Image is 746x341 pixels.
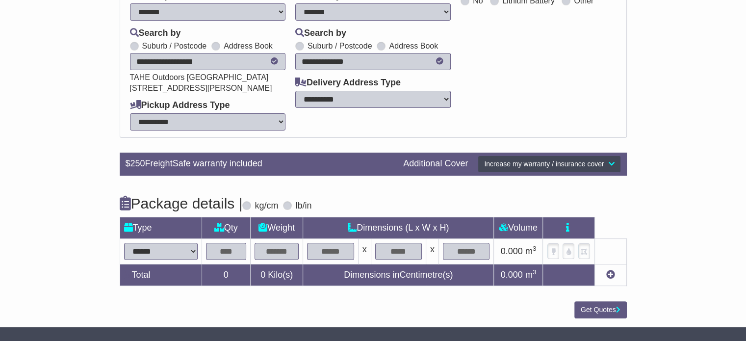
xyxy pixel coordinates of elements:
sup: 3 [533,245,537,252]
a: Add new item [606,270,615,280]
span: 0.000 [501,246,523,256]
span: 250 [130,158,145,168]
button: Increase my warranty / insurance cover [478,156,620,173]
span: 0.000 [501,270,523,280]
label: Pickup Address Type [130,100,230,111]
span: 0 [260,270,265,280]
td: Total [120,264,202,286]
td: Weight [251,217,303,238]
div: Additional Cover [398,158,473,169]
td: Volume [494,217,543,238]
button: Get Quotes [574,301,627,318]
td: Type [120,217,202,238]
div: $ FreightSafe warranty included [121,158,399,169]
span: m [525,270,537,280]
h4: Package details | [120,195,243,211]
label: Delivery Address Type [295,78,401,88]
label: Address Book [389,41,438,51]
label: lb/in [295,201,311,211]
td: x [358,238,371,264]
td: Dimensions (L x W x H) [303,217,494,238]
sup: 3 [533,268,537,276]
label: Address Book [224,41,273,51]
td: Kilo(s) [251,264,303,286]
label: Search by [130,28,181,39]
span: Increase my warranty / insurance cover [484,160,604,168]
label: Search by [295,28,346,39]
td: Qty [202,217,251,238]
td: Dimensions in Centimetre(s) [303,264,494,286]
label: Suburb / Postcode [142,41,207,51]
label: Suburb / Postcode [308,41,372,51]
span: [STREET_ADDRESS][PERSON_NAME] [130,84,272,92]
span: m [525,246,537,256]
td: 0 [202,264,251,286]
span: TAHE Outdoors [GEOGRAPHIC_DATA] [130,73,269,81]
td: x [426,238,439,264]
label: kg/cm [255,201,278,211]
